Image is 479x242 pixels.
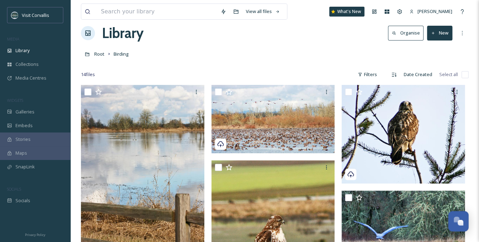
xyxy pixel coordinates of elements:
span: Visit Corvallis [22,12,49,18]
span: Birding [114,51,129,57]
span: Media Centres [15,75,46,81]
span: MEDIA [7,36,19,42]
span: Galleries [15,108,34,115]
span: 14 file s [81,71,95,78]
span: Stories [15,136,31,143]
img: FlockOfBirds-WilliamLFinleyNationalWildlifeRefuge-CorvallisOregon-LaineyMorse-Credit-ShareWithCre... [211,85,335,153]
span: Maps [15,150,27,156]
span: Embeds [15,122,33,129]
a: What's New [329,7,364,17]
a: Privacy Policy [25,230,45,238]
span: Socials [15,197,30,204]
button: New [427,26,452,40]
a: Root [94,50,104,58]
span: Collections [15,61,39,68]
div: Filters [354,68,381,81]
a: Library [102,23,143,44]
img: RedTailHawk-WilliamLFinleyNationalWildlifeRefuge-CorvallisOregon-LaineyMorse-Credit-ShareWithCred... [341,85,465,184]
a: Birding [114,50,129,58]
span: Select all [439,71,458,78]
img: visit-corvallis-badge-dark-blue-orange%281%29.png [11,12,18,19]
span: Library [15,47,30,54]
span: SnapLink [15,163,35,170]
div: Date Created [400,68,436,81]
span: WIDGETS [7,98,23,103]
button: Open Chat [448,211,468,231]
span: SOCIALS [7,186,21,192]
button: Organise [388,26,423,40]
span: Root [94,51,104,57]
a: View all files [242,5,283,18]
input: Search your library [97,4,217,19]
a: Organise [388,26,427,40]
a: [PERSON_NAME] [406,5,456,18]
span: Privacy Policy [25,232,45,237]
span: [PERSON_NAME] [417,8,452,14]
